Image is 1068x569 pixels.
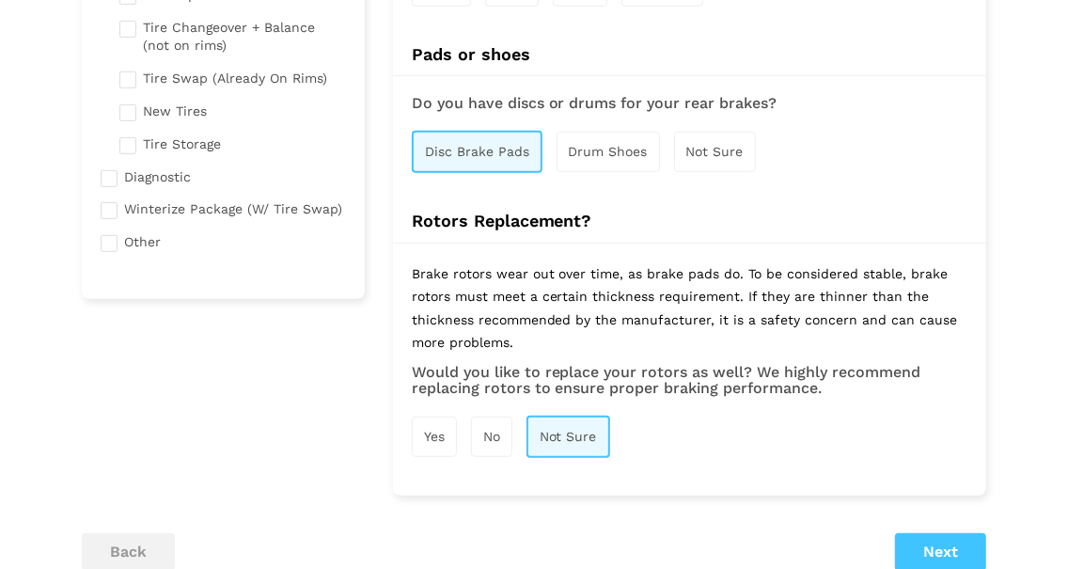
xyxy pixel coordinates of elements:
[393,44,986,65] h4: Pads or shoes
[412,95,967,112] h3: Do you have discs or drums for your rear brakes?
[425,144,529,159] span: Disc Brake Pads
[483,429,500,444] span: No
[412,262,967,364] p: Brake rotors wear out over time, as brake pads do. To be considered stable, brake rotors must mee...
[569,144,648,159] span: Drum Shoes
[393,211,986,231] h4: Rotors Replacement?
[424,429,445,444] span: Yes
[540,429,597,444] span: Not Sure
[686,144,744,159] span: Not Sure
[412,364,967,397] h3: Would you like to replace your rotors as well? We highly recommend replacing rotors to ensure pro...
